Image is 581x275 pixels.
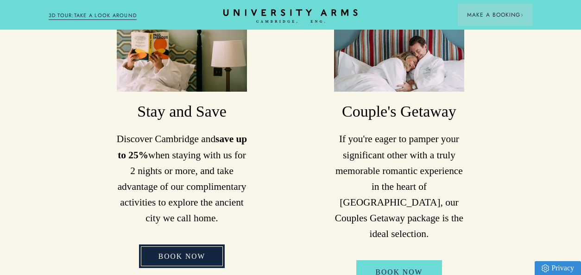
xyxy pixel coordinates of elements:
img: image-f4e1a659d97a2c4848935e7cabdbc8898730da6b-4000x6000-jpg [117,5,247,92]
button: Make a BookingArrow icon [458,4,533,26]
a: Privacy [535,261,581,275]
a: Home [223,9,358,24]
span: Make a Booking [467,11,524,19]
a: Book Now [139,244,225,268]
img: Arrow icon [520,13,524,17]
h3: Couple's Getaway [334,101,465,122]
p: If you're eager to pamper your significant other with a truly memorable romantic experience in th... [334,131,465,242]
h3: Stay and Save [117,101,247,122]
strong: save up to 25% [118,133,247,160]
img: image-3316b7a5befc8609608a717065b4aaa141e00fd1-3889x5833-jpg [334,5,465,92]
a: 3D TOUR:TAKE A LOOK AROUND [49,12,137,20]
p: Discover Cambridge and when staying with us for 2 nights or more, and take advantage of our compl... [117,131,247,226]
img: Privacy [542,264,549,272]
